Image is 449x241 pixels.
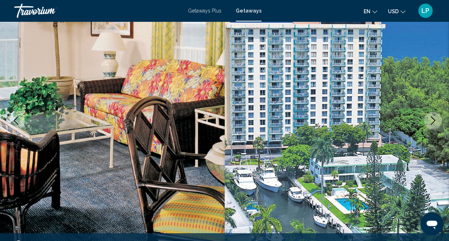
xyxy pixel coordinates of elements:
iframe: Button to launch messaging window [420,212,443,235]
button: Next image [424,112,442,129]
button: User Menu [416,3,435,18]
button: Change language [364,6,377,16]
button: Change currency [388,6,405,16]
button: Previous image [7,112,25,129]
a: Getaways Plus [188,8,221,14]
span: en [364,9,370,14]
span: LP [421,7,429,14]
span: USD [388,9,399,14]
a: Getaways [236,8,261,14]
a: Travorium [14,4,181,18]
